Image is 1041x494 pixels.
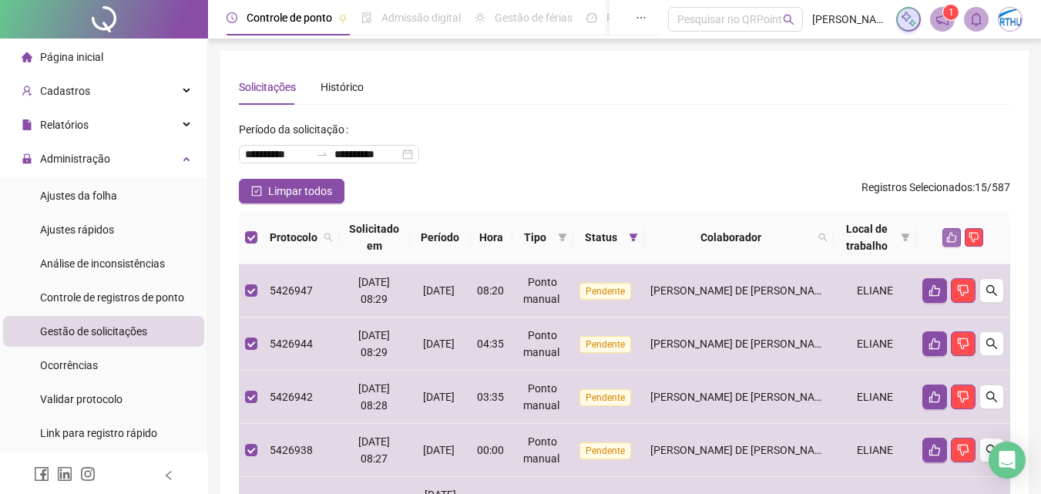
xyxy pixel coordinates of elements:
[423,444,455,456] span: [DATE]
[519,229,552,246] span: Tipo
[22,86,32,96] span: user-add
[555,226,570,249] span: filter
[986,391,998,403] span: search
[558,233,567,242] span: filter
[812,11,887,28] span: [PERSON_NAME] - ARTHUZO
[270,284,313,297] span: 5426947
[834,424,916,477] td: ELIANE
[477,391,504,403] span: 03:35
[40,51,103,63] span: Página inicial
[818,233,828,242] span: search
[650,284,833,297] span: [PERSON_NAME] DE [PERSON_NAME]
[339,211,410,264] th: Solicitado em
[477,338,504,350] span: 04:35
[270,229,317,246] span: Protocolo
[626,226,641,249] span: filter
[410,211,471,264] th: Período
[34,466,49,482] span: facebook
[650,338,833,350] span: [PERSON_NAME] DE [PERSON_NAME]
[471,211,512,264] th: Hora
[239,179,344,203] button: Limpar todos
[57,466,72,482] span: linkedin
[22,153,32,164] span: lock
[969,232,979,243] span: dislike
[949,7,954,18] span: 1
[929,284,941,297] span: like
[40,325,147,338] span: Gestão de solicitações
[239,79,296,96] div: Solicitações
[579,283,631,300] span: Pendente
[358,329,390,358] span: [DATE] 08:29
[929,444,941,456] span: like
[861,179,1010,203] span: : 15 / 587
[957,391,969,403] span: dislike
[316,148,328,160] span: swap-right
[840,220,895,254] span: Local de trabalho
[943,5,959,20] sup: 1
[834,371,916,424] td: ELIANE
[40,359,98,371] span: Ocorrências
[321,79,364,96] div: Histórico
[40,257,165,270] span: Análise de inconsistências
[338,14,348,23] span: pushpin
[358,435,390,465] span: [DATE] 08:27
[946,232,957,243] span: like
[324,233,333,242] span: search
[268,183,332,200] span: Limpar todos
[650,391,833,403] span: [PERSON_NAME] DE [PERSON_NAME]
[40,393,123,405] span: Validar protocolo
[523,276,559,305] span: Ponto manual
[815,226,831,249] span: search
[986,284,998,297] span: search
[495,12,573,24] span: Gestão de férias
[579,336,631,353] span: Pendente
[270,444,313,456] span: 5426938
[270,338,313,350] span: 5426944
[900,11,917,28] img: sparkle-icon.fc2bf0ac1784a2077858766a79e2daf3.svg
[40,153,110,165] span: Administração
[586,12,597,23] span: dashboard
[270,391,313,403] span: 5426942
[579,442,631,459] span: Pendente
[381,12,461,24] span: Admissão digital
[986,338,998,350] span: search
[239,117,354,142] label: Período da solicitação
[650,444,833,456] span: [PERSON_NAME] DE [PERSON_NAME]
[423,338,455,350] span: [DATE]
[361,12,372,23] span: file-done
[80,466,96,482] span: instagram
[898,217,913,257] span: filter
[40,119,89,131] span: Relatórios
[957,284,969,297] span: dislike
[22,119,32,130] span: file
[475,12,485,23] span: sun
[316,148,328,160] span: to
[969,12,983,26] span: bell
[40,427,157,439] span: Link para registro rápido
[523,435,559,465] span: Ponto manual
[650,229,812,246] span: Colaborador
[783,14,794,25] span: search
[523,382,559,412] span: Ponto manual
[477,284,504,297] span: 08:20
[629,233,638,242] span: filter
[423,284,455,297] span: [DATE]
[358,276,390,305] span: [DATE] 08:29
[579,229,623,246] span: Status
[247,12,332,24] span: Controle de ponto
[163,470,174,481] span: left
[40,85,90,97] span: Cadastros
[834,264,916,318] td: ELIANE
[227,12,237,23] span: clock-circle
[999,8,1022,31] img: 48594
[957,444,969,456] span: dislike
[40,223,114,236] span: Ajustes rápidos
[861,181,972,193] span: Registros Selecionados
[40,291,184,304] span: Controle de registros de ponto
[636,12,646,23] span: ellipsis
[22,52,32,62] span: home
[523,329,559,358] span: Ponto manual
[358,382,390,412] span: [DATE] 08:28
[40,190,117,202] span: Ajustes da folha
[986,444,998,456] span: search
